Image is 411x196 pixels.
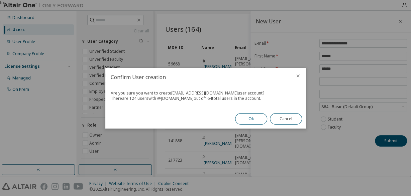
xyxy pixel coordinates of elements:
[111,96,301,101] div: There are 124 users with @ [DOMAIN_NAME] out of 164 total users in the account.
[270,113,302,125] button: Cancel
[235,113,267,125] button: Ok
[111,90,301,96] div: Are you sure you want to create [EMAIL_ADDRESS][DOMAIN_NAME] user account?
[105,68,290,86] h2: Confirm User creation
[295,73,301,78] button: close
